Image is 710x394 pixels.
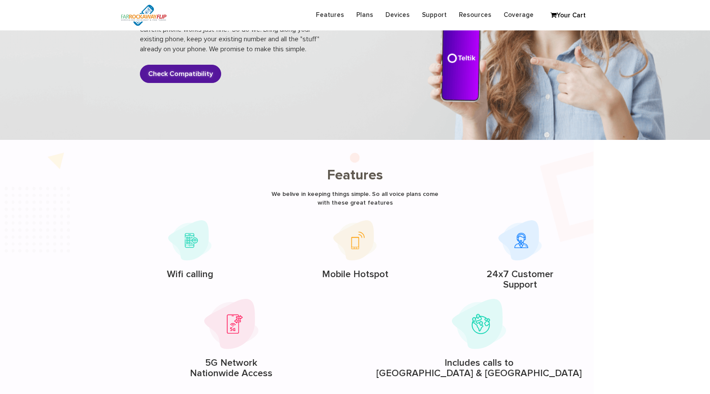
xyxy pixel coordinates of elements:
[204,299,259,349] img: f4.png
[140,15,335,54] p: Hate it when carriers force you to buy their phones when your current phone works just fine? So d...
[379,7,416,23] a: Devices
[235,190,476,207] p: We belive in keeping things simple. So all voice plans come with these great features
[444,269,596,290] h4: 24x7 Customer Support
[114,358,348,379] h4: 5G Network Nationwide Access
[362,358,596,379] h4: Includes calls to [GEOGRAPHIC_DATA] & [GEOGRAPHIC_DATA]
[140,65,221,83] a: Check Compatibility
[452,299,506,349] img: f5.png
[310,7,350,23] a: Features
[114,269,266,280] h4: Wifi calling
[279,269,431,280] h4: Mobile Hotspot
[498,220,542,261] img: f3.png
[350,7,379,23] a: Plans
[453,7,498,23] a: Resources
[168,220,212,261] img: f1.png
[333,220,377,261] img: f2.png
[416,7,453,23] a: Support
[114,168,596,183] h2: Features
[546,9,590,22] a: Your Cart
[498,7,540,23] a: Coverage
